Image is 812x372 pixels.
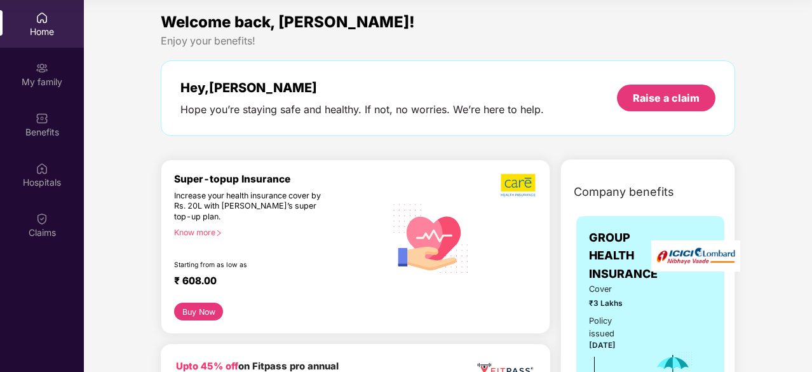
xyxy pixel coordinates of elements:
[589,283,635,296] span: Cover
[574,183,674,201] span: Company benefits
[161,34,735,48] div: Enjoy your benefits!
[589,341,616,350] span: [DATE]
[174,173,386,185] div: Super-topup Insurance
[589,298,635,310] span: ₹3 Lakhs
[386,191,477,284] img: svg+xml;base64,PHN2ZyB4bWxucz0iaHR0cDovL3d3dy53My5vcmcvMjAwMC9zdmciIHhtbG5zOnhsaW5rPSJodHRwOi8vd3...
[215,230,222,237] span: right
[174,275,373,290] div: ₹ 608.00
[180,80,544,95] div: Hey, [PERSON_NAME]
[161,13,415,31] span: Welcome back, [PERSON_NAME]!
[36,11,48,24] img: svg+xml;base64,PHN2ZyBpZD0iSG9tZSIgeG1sbnM9Imh0dHA6Ly93d3cudzMub3JnLzIwMDAvc3ZnIiB3aWR0aD0iMjAiIG...
[589,229,658,283] span: GROUP HEALTH INSURANCE
[651,240,740,272] img: insurerLogo
[174,191,331,223] div: Increase your health insurance cover by Rs. 20L with [PERSON_NAME]’s super top-up plan.
[174,303,223,320] button: Buy Now
[501,173,537,197] img: b5dec4f62d2307b9de63beb79f102df3.png
[589,315,635,340] div: Policy issued
[633,91,700,105] div: Raise a claim
[176,361,238,372] b: Upto 45% off
[174,261,332,270] div: Starting from as low as
[36,162,48,175] img: svg+xml;base64,PHN2ZyBpZD0iSG9zcGl0YWxzIiB4bWxucz0iaHR0cDovL3d3dy53My5vcmcvMjAwMC9zdmciIHdpZHRoPS...
[36,62,48,74] img: svg+xml;base64,PHN2ZyB3aWR0aD0iMjAiIGhlaWdodD0iMjAiIHZpZXdCb3g9IjAgMCAyMCAyMCIgZmlsbD0ibm9uZSIgeG...
[36,212,48,225] img: svg+xml;base64,PHN2ZyBpZD0iQ2xhaW0iIHhtbG5zPSJodHRwOi8vd3d3LnczLm9yZy8yMDAwL3N2ZyIgd2lkdGg9IjIwIi...
[180,103,544,116] div: Hope you’re staying safe and healthy. If not, no worries. We’re here to help.
[174,228,378,237] div: Know more
[36,112,48,125] img: svg+xml;base64,PHN2ZyBpZD0iQmVuZWZpdHMiIHhtbG5zPSJodHRwOi8vd3d3LnczLm9yZy8yMDAwL3N2ZyIgd2lkdGg9Ij...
